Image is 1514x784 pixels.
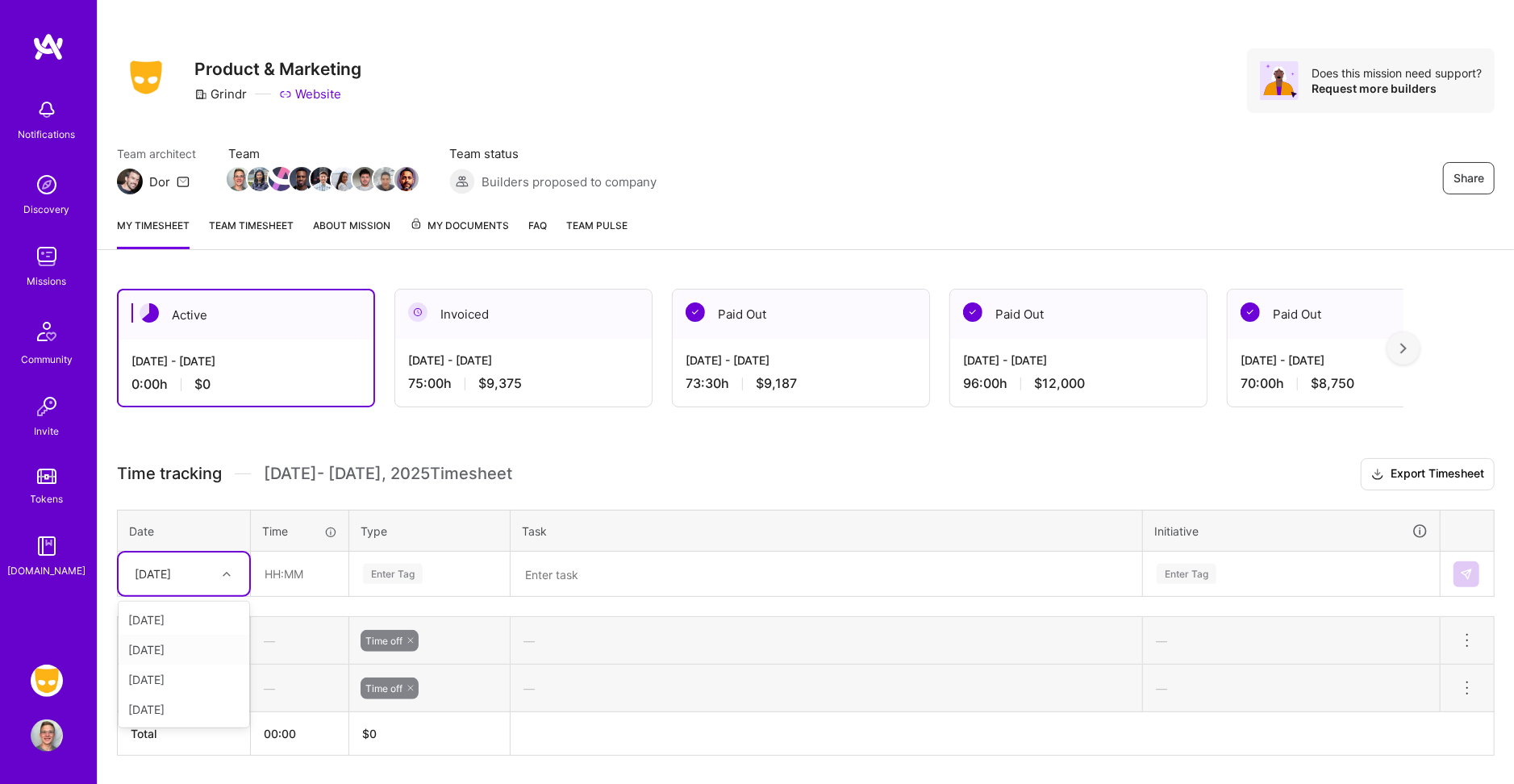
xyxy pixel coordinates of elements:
[1312,81,1482,96] div: Request more builders
[354,165,375,193] a: Team Member Avatar
[27,312,66,351] img: Community
[395,290,652,339] div: Invoiced
[291,165,312,193] a: Team Member Avatar
[394,167,419,191] img: Team Member Avatar
[119,694,249,724] div: [DATE]
[950,290,1207,339] div: Paid Out
[31,490,64,507] div: Tokens
[363,561,423,586] div: Enter Tag
[1361,458,1495,490] button: Export Timesheet
[478,375,522,392] span: $9,375
[31,665,63,697] img: Grindr: Product & Marketing
[37,469,56,484] img: tokens
[1157,561,1216,586] div: Enter Tag
[117,56,175,99] img: Company Logo
[1034,375,1085,392] span: $12,000
[511,619,1142,662] div: —
[673,290,929,339] div: Paid Out
[332,167,356,191] img: Team Member Avatar
[1241,375,1471,392] div: 70:00 h
[756,375,797,392] span: $9,187
[686,375,916,392] div: 73:30 h
[119,665,249,694] div: [DATE]
[117,169,143,194] img: Team Architect
[262,523,337,540] div: Time
[511,510,1143,552] th: Task
[365,635,402,647] span: Time off
[117,464,222,484] span: Time tracking
[408,375,639,392] div: 75:00 h
[373,167,398,191] img: Team Member Avatar
[352,167,377,191] img: Team Member Avatar
[131,352,361,369] div: [DATE] - [DATE]
[365,682,402,694] span: Time off
[449,145,657,162] span: Team status
[117,145,196,162] span: Team architect
[279,85,341,102] a: Website
[209,217,294,249] a: Team timesheet
[1311,375,1354,392] span: $8,750
[117,217,190,249] a: My timesheet
[131,376,361,393] div: 0:00 h
[31,94,63,126] img: bell
[27,665,67,697] a: Grindr: Product & Marketing
[1143,619,1440,662] div: —
[21,351,73,368] div: Community
[24,201,70,218] div: Discovery
[333,165,354,193] a: Team Member Avatar
[31,530,63,562] img: guide book
[1460,568,1473,581] img: Submit
[249,165,270,193] a: Team Member Avatar
[251,712,349,756] th: 00:00
[963,352,1194,369] div: [DATE] - [DATE]
[31,719,63,752] img: User Avatar
[228,145,417,162] span: Team
[1454,170,1484,186] span: Share
[19,126,76,143] div: Notifications
[118,712,251,756] th: Total
[223,570,231,578] i: icon Chevron
[686,302,705,322] img: Paid Out
[313,217,390,249] a: About Mission
[248,167,272,191] img: Team Member Avatar
[449,169,475,194] img: Builders proposed to company
[311,167,335,191] img: Team Member Avatar
[251,619,348,662] div: —
[194,85,247,102] div: Grindr
[194,59,361,79] h3: Product & Marketing
[269,167,293,191] img: Team Member Avatar
[119,290,373,340] div: Active
[270,165,291,193] a: Team Member Avatar
[1312,65,1482,81] div: Does this mission need support?
[177,175,190,188] i: icon Mail
[31,240,63,273] img: teamwork
[32,32,65,61] img: logo
[1260,61,1299,100] img: Avatar
[963,375,1194,392] div: 96:00 h
[566,219,628,231] span: Team Pulse
[312,165,333,193] a: Team Member Avatar
[375,165,396,193] a: Team Member Avatar
[566,217,628,249] a: Team Pulse
[349,510,511,552] th: Type
[31,169,63,201] img: discovery
[1241,302,1260,322] img: Paid Out
[252,553,348,595] input: HH:MM
[410,217,509,235] span: My Documents
[194,376,211,393] span: $0
[528,217,547,249] a: FAQ
[228,165,249,193] a: Team Member Avatar
[27,719,67,752] a: User Avatar
[482,173,657,190] span: Builders proposed to company
[149,173,170,190] div: Dor
[27,273,67,290] div: Missions
[1228,290,1484,339] div: Paid Out
[194,88,207,101] i: icon CompanyGray
[362,727,377,740] span: $ 0
[251,667,348,710] div: —
[118,510,251,552] th: Date
[140,303,159,323] img: Active
[1154,522,1428,540] div: Initiative
[408,352,639,369] div: [DATE] - [DATE]
[119,635,249,665] div: [DATE]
